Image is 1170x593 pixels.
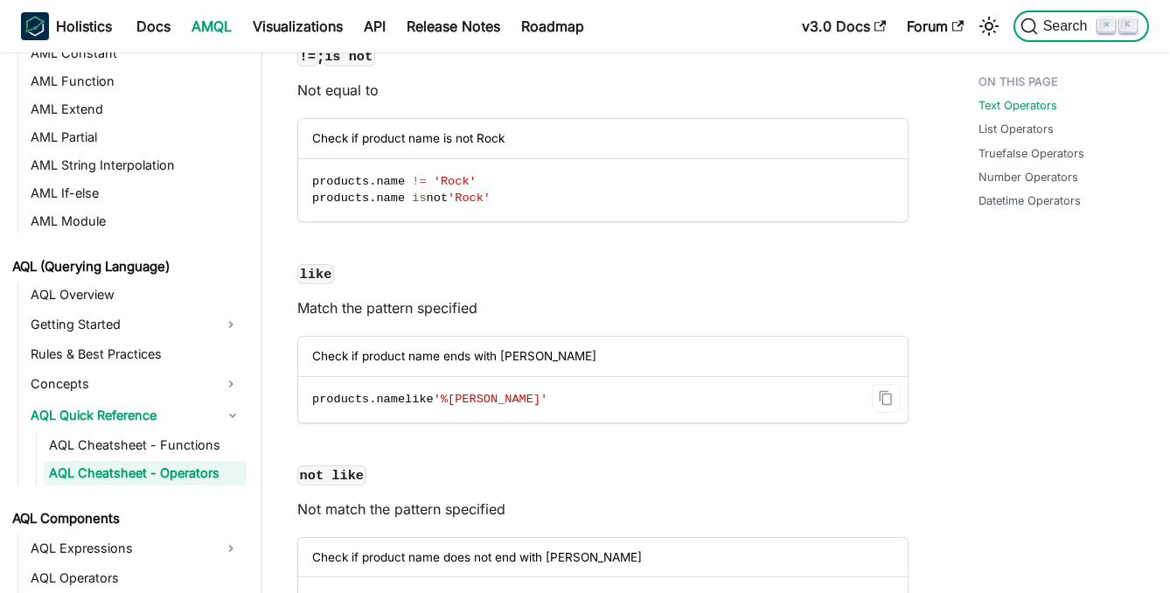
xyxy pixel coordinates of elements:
a: Number Operators [978,169,1078,185]
kbd: K [1119,17,1137,33]
a: Roadmap [511,12,595,40]
a: AML Function [25,69,247,94]
button: Copy code to clipboard [872,384,901,413]
code: not like [297,465,366,485]
a: Getting Started [25,310,215,338]
a: Truefalse Operators [978,145,1084,162]
a: API [353,12,396,40]
a: List Operators [978,121,1054,137]
a: AML Extend [25,97,247,122]
a: Concepts [25,370,215,398]
span: . [369,393,376,406]
span: name [376,192,405,205]
a: AML Partial [25,125,247,150]
span: products [312,175,369,188]
button: Switch between dark and light mode (currently light mode) [975,12,1003,40]
a: Datetime Operators [978,192,1081,209]
span: products [312,192,369,205]
span: Search [1038,18,1098,34]
img: Holistics [21,12,49,40]
p: Match the pattern specified [297,297,909,318]
b: Holistics [56,16,112,37]
code: != [297,46,318,66]
a: Visualizations [242,12,353,40]
span: products [312,393,369,406]
a: AQL Expressions [25,534,215,562]
a: HolisticsHolistics [21,12,112,40]
div: Check if product name ends with [PERSON_NAME] [298,337,908,376]
h4: ; [297,46,909,66]
div: Check if product name is not Rock [298,119,908,158]
span: 'Rock' [434,175,477,188]
a: AML If-else [25,181,247,206]
span: like [405,393,434,406]
kbd: ⌘ [1097,17,1115,33]
a: AQL Overview [25,283,247,307]
button: Expand sidebar category 'AQL Expressions' [215,534,247,562]
span: . [369,192,376,205]
span: . [369,175,376,188]
button: Search (Command+K) [1013,10,1149,42]
code: like [297,264,334,284]
span: name [376,175,405,188]
a: Text Operators [978,97,1057,114]
a: AML Module [25,209,247,234]
span: 'Rock' [448,192,491,205]
div: Check if product name does not end with [PERSON_NAME] [298,538,908,577]
a: Forum [896,12,974,40]
a: AQL Operators [25,566,247,590]
button: Expand sidebar category 'Getting Started' [215,310,247,338]
a: AQL Components [7,506,247,531]
code: is not [323,46,375,66]
span: name [376,393,405,406]
span: != [412,175,426,188]
span: not [427,192,448,205]
a: AQL Cheatsheet - Operators [44,461,247,485]
a: AQL (Querying Language) [7,255,247,279]
p: Not equal to [297,80,909,101]
a: AMQL [181,12,242,40]
a: AML String Interpolation [25,153,247,178]
a: Release Notes [396,12,511,40]
span: '%[PERSON_NAME]' [434,393,548,406]
a: AQL Cheatsheet - Functions [44,433,247,457]
a: Docs [126,12,181,40]
span: is [412,192,426,205]
button: Expand sidebar category 'Concepts' [215,370,247,398]
a: AQL Quick Reference [25,401,247,429]
a: v3.0 Docs [791,12,896,40]
a: Rules & Best Practices [25,342,247,366]
p: Not match the pattern specified [297,499,909,520]
a: AML Constant [25,41,247,66]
